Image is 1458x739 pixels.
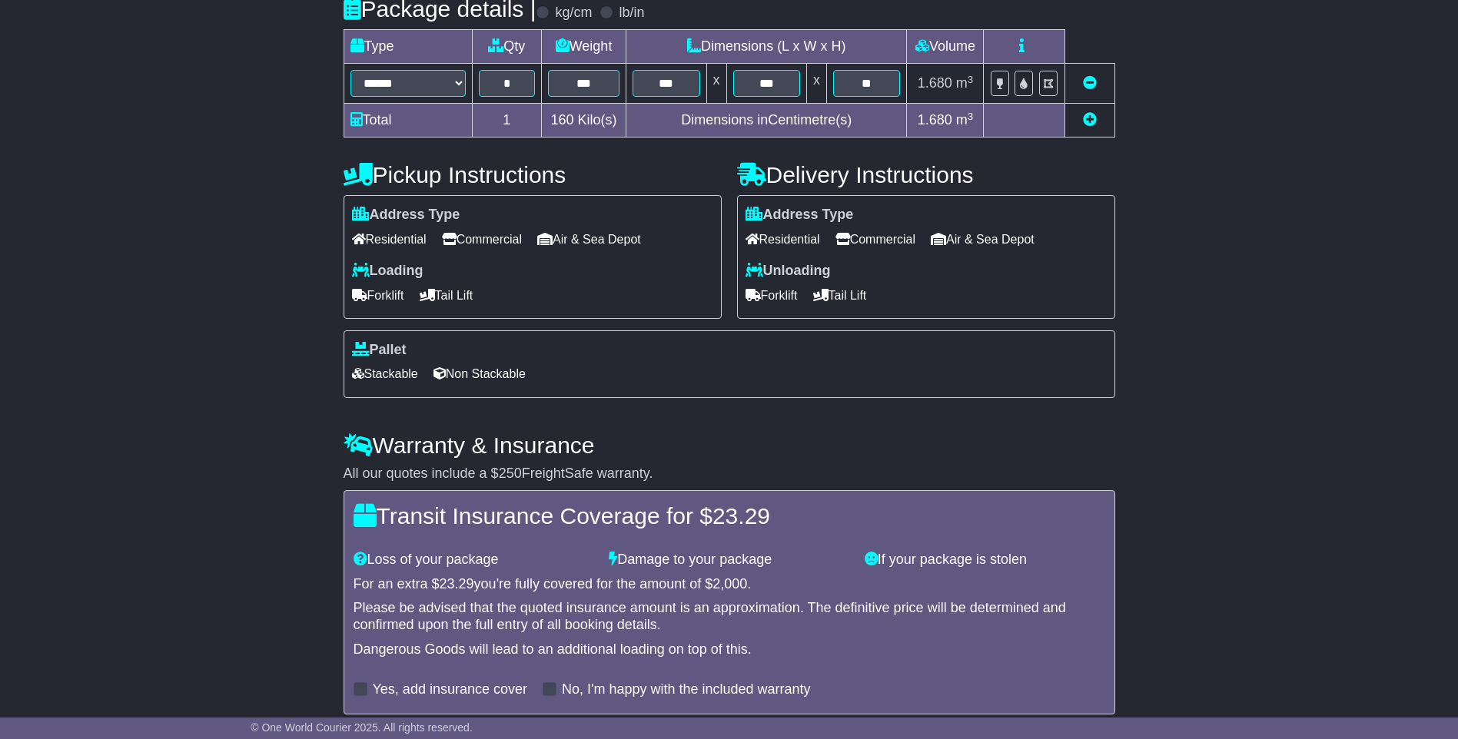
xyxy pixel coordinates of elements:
[918,75,952,91] span: 1.680
[712,503,770,529] span: 23.29
[712,576,747,592] span: 2,000
[344,104,472,138] td: Total
[626,104,907,138] td: Dimensions in Centimetre(s)
[440,576,474,592] span: 23.29
[956,112,974,128] span: m
[354,576,1105,593] div: For an extra $ you're fully covered for the amount of $ .
[344,162,722,187] h4: Pickup Instructions
[706,64,726,104] td: x
[918,112,952,128] span: 1.680
[472,30,542,64] td: Qty
[968,74,974,85] sup: 3
[352,283,404,307] span: Forklift
[354,641,1105,658] div: Dangerous Goods will lead to an additional loading on top of this.
[542,104,626,138] td: Kilo(s)
[352,342,407,359] label: Pallet
[555,5,592,22] label: kg/cm
[346,552,602,568] div: Loss of your package
[813,283,867,307] span: Tail Lift
[956,75,974,91] span: m
[931,227,1035,251] span: Air & Sea Depot
[537,227,641,251] span: Air & Sea Depot
[352,263,423,280] label: Loading
[354,503,1105,529] h4: Transit Insurance Coverage for $
[352,227,427,251] span: Residential
[542,30,626,64] td: Weight
[352,362,418,386] span: Stackable
[420,283,473,307] span: Tail Lift
[442,227,522,251] span: Commercial
[344,466,1115,482] div: All our quotes include a $ FreightSafe warranty.
[373,681,527,698] label: Yes, add insurance cover
[857,552,1113,568] div: If your package is stolen
[562,681,811,698] label: No, I'm happy with the included warranty
[1083,75,1097,91] a: Remove this item
[835,227,915,251] span: Commercial
[344,432,1115,458] h4: Warranty & Insurance
[251,721,473,734] span: © One World Courier 2025. All rights reserved.
[626,30,907,64] td: Dimensions (L x W x H)
[352,207,460,224] label: Address Type
[551,112,574,128] span: 160
[737,162,1115,187] h4: Delivery Instructions
[601,552,857,568] div: Damage to your package
[499,466,522,481] span: 250
[746,207,854,224] label: Address Type
[433,362,526,386] span: Non Stackable
[968,111,974,122] sup: 3
[746,283,798,307] span: Forklift
[354,600,1105,633] div: Please be advised that the quoted insurance amount is an approximation. The definitive price will...
[746,227,820,251] span: Residential
[806,64,826,104] td: x
[619,5,644,22] label: lb/in
[907,30,984,64] td: Volume
[344,30,472,64] td: Type
[1083,112,1097,128] a: Add new item
[746,263,831,280] label: Unloading
[472,104,542,138] td: 1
